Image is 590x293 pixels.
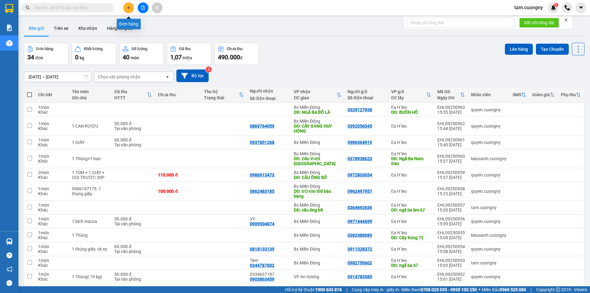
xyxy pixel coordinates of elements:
div: 15:01 [DATE] [437,277,465,282]
span: đ [240,55,242,60]
div: 15:08 [DATE] [437,235,465,240]
div: EHL09250952 [437,272,465,277]
span: search [26,6,30,10]
div: EHL09250962 [437,121,465,126]
div: 1 Thùng [72,233,108,238]
img: logo-vxr [5,4,13,13]
button: Khối lượng0kg [72,43,116,65]
div: Đơn hàng [36,47,53,51]
sup: 2 [206,66,212,73]
div: quyen.cuongny [471,124,506,129]
div: 15:40 [DATE] [437,142,465,147]
svg: open [165,74,170,79]
div: 0972803054 [348,172,372,177]
button: Đơn hàng34đơn [24,43,69,65]
div: Khác [38,277,66,282]
span: plus [127,6,131,10]
img: phone-icon [564,5,570,10]
span: Cung cấp máy in - giấy in: [352,286,400,293]
div: 0903863459 [250,277,274,282]
th: Toggle SortBy [388,87,434,103]
div: DĐ: Cầu Vượt Chơn Thành [294,156,341,166]
div: EHL09250961 [437,137,465,142]
div: 1 Thùng+1 bao [72,156,108,161]
button: Lên hàng [505,44,533,55]
div: EHL09250955 [437,230,465,235]
div: DĐ: CÂY XĂNG HUY HỒNG [294,124,341,133]
div: 1 món [38,272,66,277]
div: quyen.cuongny [471,274,506,279]
div: 15:09 [DATE] [437,221,465,226]
div: quyen.cuongny [471,189,506,194]
div: 60.000 đ [114,244,152,249]
div: 1 món [38,203,66,208]
div: Mã GD [437,89,460,94]
div: 1 bịch macca [72,219,108,224]
div: tam.cuongny [471,260,506,265]
div: quyen.cuongny [471,107,506,112]
div: Số lượng [132,47,147,51]
input: Tìm tên, số ĐT hoặc mã đơn [34,4,106,11]
button: Kết nối tổng đài [519,18,559,28]
span: 490.000 [218,53,240,61]
div: 60.000 đ [114,137,152,142]
div: DĐ: ngã ba km 67 [391,208,431,212]
button: file-add [138,2,148,13]
div: 0869764059 [250,124,274,129]
div: EHL09250957 [437,203,465,208]
div: 0364692636 [348,205,372,210]
span: 1 [555,3,557,7]
th: Toggle SortBy [558,87,584,103]
div: Chi tiết [38,92,66,97]
button: Trên xe [49,21,73,36]
span: món [131,55,139,60]
div: Chưa thu [227,47,242,51]
div: quyen.cuongny [471,247,506,251]
div: 0971444699 [348,219,372,224]
div: 0986364919 [348,140,372,145]
div: Bx Miền Đông [294,233,341,238]
span: tam.cuongny [509,4,548,11]
div: 110.000 đ [158,172,198,177]
div: 1 món [38,244,66,249]
div: Bx Miền Đông [294,151,341,156]
div: ĐC lấy [391,95,426,100]
div: DĐ: NGÃ BA BỐ LÁ [294,110,341,115]
th: Toggle SortBy [529,87,558,103]
div: VP gửi [391,89,426,94]
span: triệu [183,55,192,60]
div: 0392056045 [348,124,372,129]
div: EHL09250956 [437,216,465,221]
div: 1 CAN RƯỢU [72,124,108,129]
div: Tại văn phòng [114,277,152,282]
span: đơn [35,55,43,60]
div: Ea H`leo [391,219,431,224]
div: Ea H`leo [391,230,431,235]
img: warehouse-icon [6,40,13,46]
span: 1,07 [170,53,182,61]
th: Toggle SortBy [434,87,468,103]
div: Bx Miền Đông [294,170,341,175]
div: 0914783585 [348,274,372,279]
button: Hàng đã giao [102,21,138,36]
span: | [531,286,532,293]
div: 1 món [38,286,66,291]
div: Cô Phương [250,286,288,291]
div: Khác [38,208,66,212]
div: Tại văn phòng [114,221,152,226]
div: 1 món [38,137,66,142]
button: Đã thu1,07 triệu [167,43,211,65]
button: Kho gửi [24,21,49,36]
div: 0982750602 [348,260,372,265]
div: Bx Miền Đông [294,203,341,208]
div: Ea H`leo [391,203,431,208]
div: EHL09250963 [437,105,465,110]
div: Khác [38,191,66,196]
span: 34 [27,53,34,61]
div: Thu hộ [204,89,239,94]
span: question-circle [6,252,12,258]
div: 15:08 [DATE] [437,249,465,254]
button: Tạo Chuyến [536,44,569,55]
div: Khác [38,126,66,131]
div: 100.000 đ [158,189,198,194]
